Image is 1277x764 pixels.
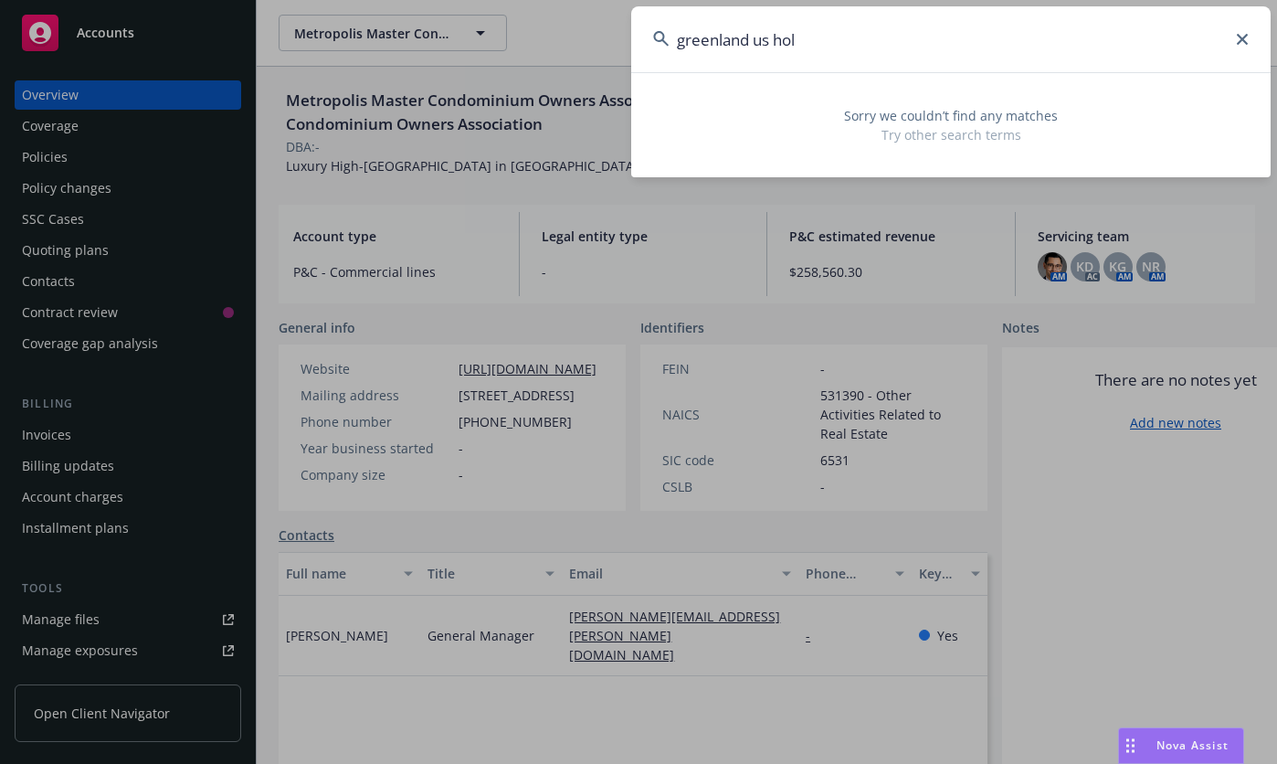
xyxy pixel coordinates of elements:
span: Try other search terms [653,125,1249,144]
input: Search... [631,6,1271,72]
div: Drag to move [1119,728,1142,763]
button: Nova Assist [1118,727,1244,764]
span: Sorry we couldn’t find any matches [653,106,1249,125]
span: Nova Assist [1156,737,1229,753]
